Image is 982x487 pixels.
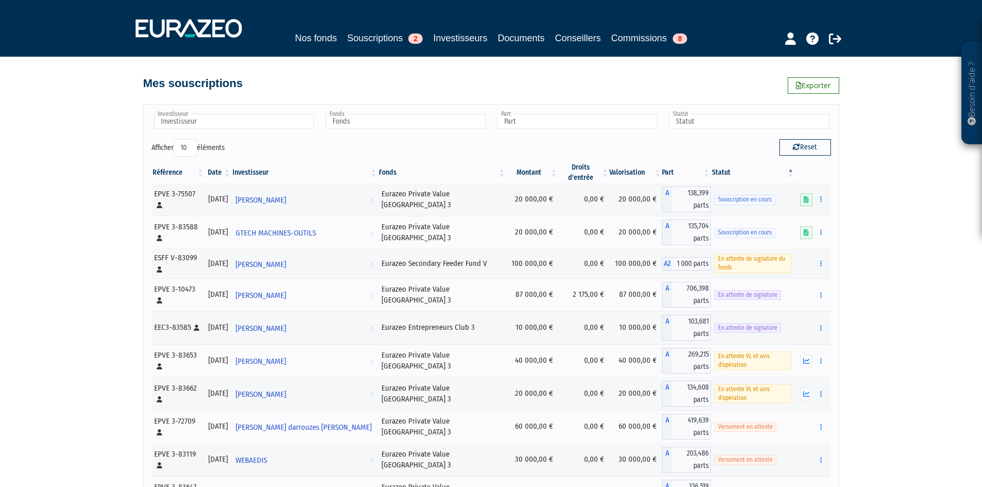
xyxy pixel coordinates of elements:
[157,266,162,273] i: [Français] Personne physique
[672,220,711,245] span: 135,704 parts
[154,253,202,275] div: ESFF V-83099
[662,447,672,473] span: A
[662,381,711,407] div: A - Eurazeo Private Value Europe 3
[194,325,199,331] i: [Français] Personne physique
[157,235,162,241] i: [Français] Personne physique
[672,187,711,212] span: 138,399 parts
[208,388,228,399] div: [DATE]
[662,414,711,440] div: A - Eurazeo Private Value Europe 3
[208,454,228,465] div: [DATE]
[381,383,503,405] div: Eurazeo Private Value [GEOGRAPHIC_DATA] 3
[672,447,711,473] span: 203,486 parts
[558,216,609,249] td: 0,00 €
[506,162,558,183] th: Montant: activer pour trier la colonne par ordre croissant
[673,33,687,44] span: 8
[558,377,609,410] td: 0,00 €
[231,449,378,470] a: WEBAEDIS
[714,384,791,403] span: En attente VL et avis d'opération
[558,249,609,278] td: 0,00 €
[506,377,558,410] td: 20 000,00 €
[714,195,775,205] span: Souscription en cours
[370,255,374,274] i: Voir l'investisseur
[672,282,711,308] span: 706,398 parts
[506,443,558,476] td: 30 000,00 €
[208,258,228,269] div: [DATE]
[231,254,378,274] a: [PERSON_NAME]
[236,385,286,404] span: [PERSON_NAME]
[236,418,372,437] span: [PERSON_NAME] darrouzes [PERSON_NAME]
[609,377,662,410] td: 20 000,00 €
[609,249,662,278] td: 100 000,00 €
[370,286,374,305] i: Voir l'investisseur
[208,421,228,432] div: [DATE]
[609,278,662,311] td: 87 000,00 €
[157,202,162,208] i: [Français] Personne physique
[236,319,286,338] span: [PERSON_NAME]
[433,31,487,45] a: Investisseurs
[662,187,711,212] div: A - Eurazeo Private Value Europe 3
[714,455,776,465] span: Versement en attente
[711,162,795,183] th: Statut : activer pour trier la colonne par ordre d&eacute;croissant
[152,139,225,157] label: Afficher éléments
[208,322,228,333] div: [DATE]
[157,363,162,370] i: [Français] Personne physique
[136,19,242,38] img: 1732889491-logotype_eurazeo_blanc_rvb.png
[208,194,228,205] div: [DATE]
[506,278,558,311] td: 87 000,00 €
[714,228,775,238] span: Souscription en cours
[662,381,672,407] span: A
[662,414,672,440] span: A
[611,31,687,45] a: Commissions8
[236,191,286,210] span: [PERSON_NAME]
[208,289,228,300] div: [DATE]
[662,315,711,341] div: A - Eurazeo Entrepreneurs Club 3
[370,385,374,404] i: Voir l'investisseur
[555,31,601,45] a: Conseillers
[662,257,711,271] div: A2 - Eurazeo Secondary Feeder Fund V
[966,47,978,140] p: Besoin d'aide ?
[143,77,243,90] h4: Mes souscriptions
[347,31,423,47] a: Souscriptions2
[672,414,711,440] span: 419,639 parts
[662,315,672,341] span: A
[231,350,378,371] a: [PERSON_NAME]
[662,348,711,374] div: A - Eurazeo Private Value Europe 3
[609,162,662,183] th: Valorisation: activer pour trier la colonne par ordre croissant
[672,381,711,407] span: 134,608 parts
[154,322,202,333] div: EEC3-83585
[231,222,378,243] a: GTECH MACHINES-OUTILS
[236,451,267,470] span: WEBAEDIS
[662,220,672,245] span: A
[295,31,337,45] a: Nos fonds
[662,187,672,212] span: A
[558,183,609,216] td: 0,00 €
[154,189,202,211] div: EPVE 3-75507
[662,162,711,183] th: Part: activer pour trier la colonne par ordre croissant
[370,437,374,456] i: Voir l'investisseur
[558,410,609,443] td: 0,00 €
[381,284,503,306] div: Eurazeo Private Value [GEOGRAPHIC_DATA] 3
[154,449,202,471] div: EPVE 3-83119
[231,317,378,338] a: [PERSON_NAME]
[558,443,609,476] td: 0,00 €
[609,344,662,377] td: 40 000,00 €
[381,258,503,269] div: Eurazeo Secondary Feeder Fund V
[208,355,228,366] div: [DATE]
[714,323,781,333] span: En attente de signature
[609,311,662,344] td: 10 000,00 €
[672,257,711,271] span: 1 000 parts
[779,139,831,156] button: Reset
[154,383,202,405] div: EPVE 3-83662
[231,162,378,183] th: Investisseur: activer pour trier la colonne par ordre croissant
[506,183,558,216] td: 20 000,00 €
[714,351,791,370] span: En attente VL et avis d'opération
[558,311,609,344] td: 0,00 €
[558,344,609,377] td: 0,00 €
[714,422,776,432] span: Versement en attente
[154,222,202,244] div: EPVE 3-83588
[152,162,205,183] th: Référence : activer pour trier la colonne par ordre croissant
[714,290,781,300] span: En attente de signature
[208,227,228,238] div: [DATE]
[381,189,503,211] div: Eurazeo Private Value [GEOGRAPHIC_DATA] 3
[506,410,558,443] td: 60 000,00 €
